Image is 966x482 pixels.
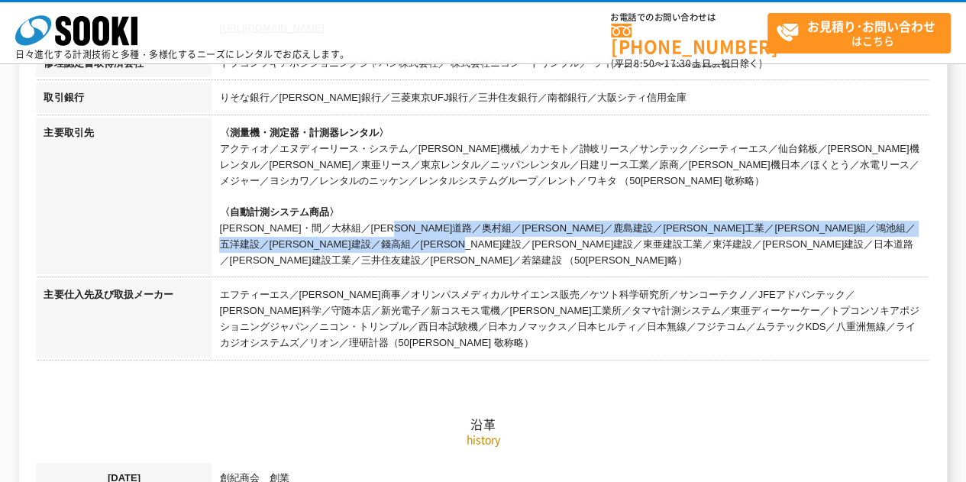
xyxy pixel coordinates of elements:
[634,57,655,70] span: 8:50
[36,82,212,118] th: 取引銀行
[212,82,929,118] td: りそな銀行／[PERSON_NAME]銀行／三菱東京UFJ銀行／三井住友銀行／南都銀行／大阪シティ信用金庫
[219,127,388,138] span: 〈測量機・測定器・計測器レンタル〉
[807,17,935,35] strong: お見積り･お問い合わせ
[767,13,951,53] a: お見積り･お問い合わせはこちら
[15,50,350,59] p: 日々進化する計測技術と多種・多様化するニーズにレンタルでお応えします。
[611,57,762,70] span: (平日 ～ 土日、祝日除く)
[36,264,929,432] h2: 沿革
[36,118,212,280] th: 主要取引先
[219,206,338,218] span: 〈自動計測システム商品〉
[664,57,692,70] span: 17:30
[776,14,950,52] span: はこちら
[611,24,767,55] a: [PHONE_NUMBER]
[212,280,929,362] td: エフティーエス／[PERSON_NAME]商事／オリンパスメディカルサイエンス販売／ケツト科学研究所／サンコーテクノ／JFEアドバンテック／[PERSON_NAME]科学／守随本店／新光電子／新...
[36,432,929,448] p: history
[611,13,767,22] span: お電話でのお問い合わせは
[212,118,929,280] td: アクティオ／エヌディーリース・システム／[PERSON_NAME]機械／カナモト／讃岐リース／サンテック／シーティーエス／仙台銘板／[PERSON_NAME]機レンタル／[PERSON_NAME...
